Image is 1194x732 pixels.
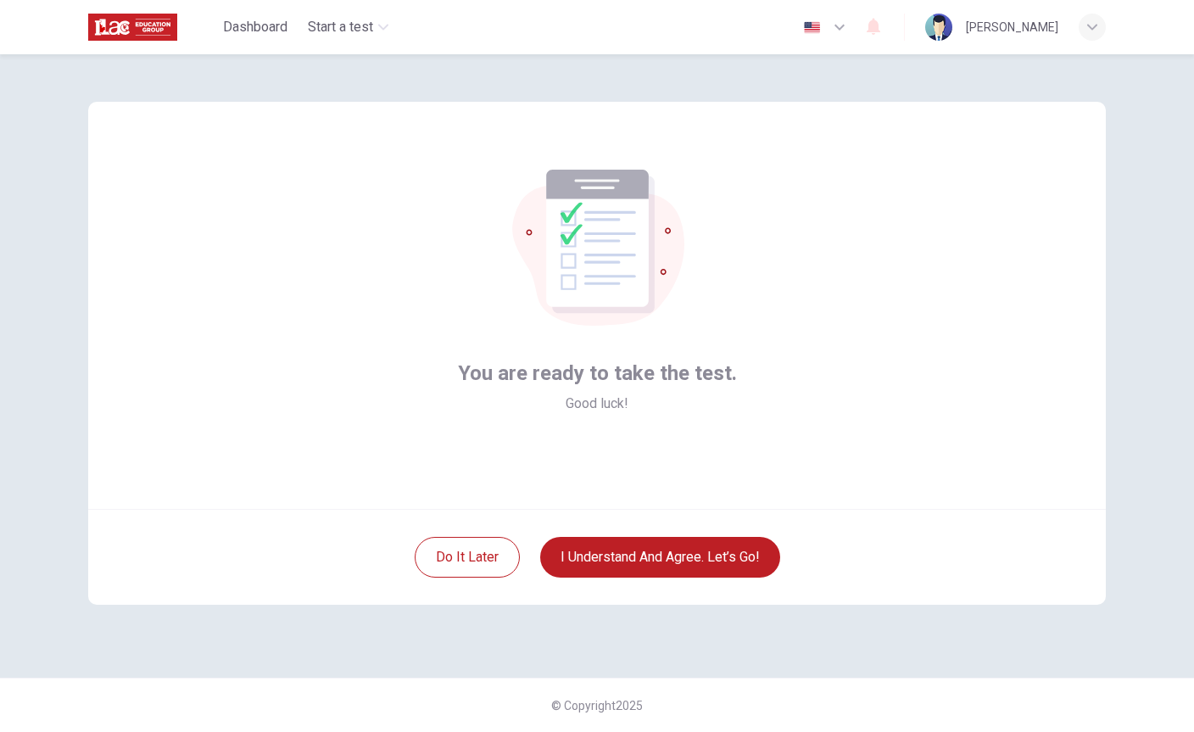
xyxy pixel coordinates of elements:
img: en [801,21,823,34]
button: Dashboard [216,12,294,42]
div: [PERSON_NAME] [966,17,1058,37]
img: Profile picture [925,14,952,41]
button: Do it later [415,537,520,578]
button: I understand and agree. Let’s go! [540,537,780,578]
span: Good luck! [566,394,628,414]
img: ILAC logo [88,10,177,44]
span: You are ready to take the test. [458,360,737,387]
span: © Copyright 2025 [551,699,643,712]
a: ILAC logo [88,10,216,44]
span: Start a test [308,17,373,37]
button: Start a test [301,12,395,42]
span: Dashboard [223,17,287,37]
